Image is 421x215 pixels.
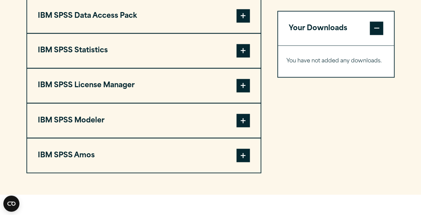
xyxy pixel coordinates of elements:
button: IBM SPSS Amos [27,138,261,172]
div: Your Downloads [278,46,394,77]
button: IBM SPSS Modeler [27,103,261,138]
button: IBM SPSS Statistics [27,34,261,68]
button: IBM SPSS License Manager [27,68,261,103]
p: You have not added any downloads. [286,57,386,66]
button: Your Downloads [278,11,394,46]
button: Open CMP widget [3,196,19,212]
